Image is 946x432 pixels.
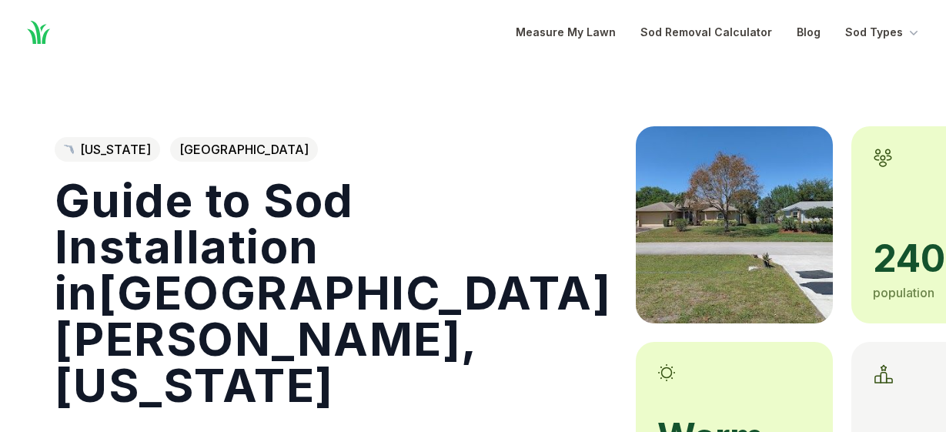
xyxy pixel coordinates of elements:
[640,23,772,42] a: Sod Removal Calculator
[845,23,921,42] button: Sod Types
[636,126,833,323] img: A picture of Port St. Lucie
[64,145,74,155] img: Florida state outline
[170,137,318,162] span: [GEOGRAPHIC_DATA]
[797,23,821,42] a: Blog
[55,137,160,162] a: [US_STATE]
[873,285,934,300] span: population
[55,177,612,408] h1: Guide to Sod Installation in [GEOGRAPHIC_DATA][PERSON_NAME] , [US_STATE]
[516,23,616,42] a: Measure My Lawn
